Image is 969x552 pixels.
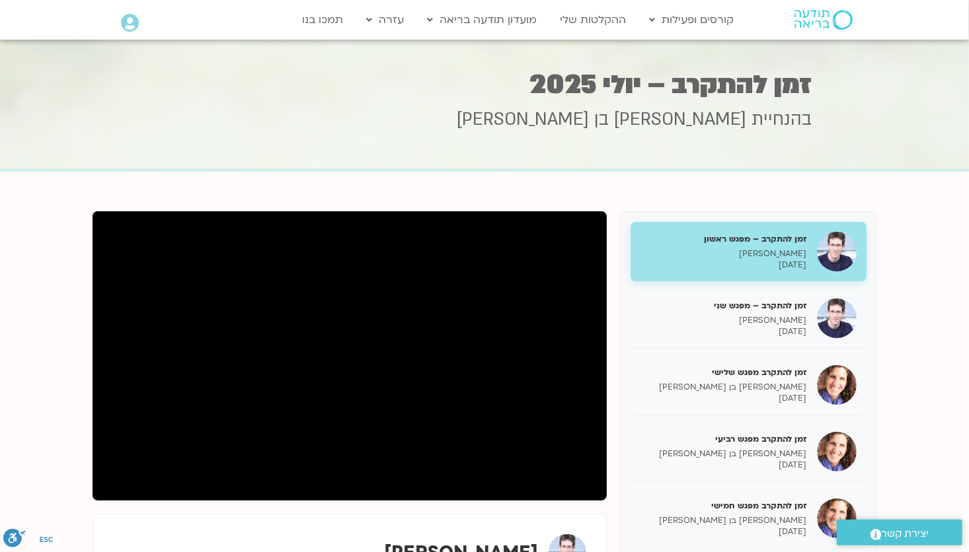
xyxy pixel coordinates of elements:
[640,315,807,326] p: [PERSON_NAME]
[817,232,857,271] img: זמן להתקרב – מפגש ראשון
[640,326,807,337] p: [DATE]
[553,7,633,32] a: ההקלטות שלי
[642,7,740,32] a: קורסים ופעילות
[882,525,929,543] span: יצירת קשר
[817,432,857,471] img: זמן להתקרב מפגש רביעי
[640,366,807,378] h5: זמן להתקרב מפגש שלישי
[640,259,807,271] p: [DATE]
[420,7,543,32] a: מועדון תודעה בריאה
[752,108,812,131] span: בהנחיית
[640,382,807,393] p: [PERSON_NAME] בן [PERSON_NAME]
[640,515,807,526] p: [PERSON_NAME] בן [PERSON_NAME]
[817,298,857,338] img: זמן להתקרב – מפגש שני
[360,7,410,32] a: עזרה
[640,500,807,512] h5: זמן להתקרב מפגש חמישי
[795,10,853,30] img: תודעה בריאה
[640,300,807,312] h5: זמן להתקרב – מפגש שני
[640,448,807,460] p: [PERSON_NAME] בן [PERSON_NAME]
[837,520,962,545] a: יצירת קשר
[640,460,807,471] p: [DATE]
[157,72,812,98] h1: זמן להתקרב – יולי 2025
[640,233,807,245] h5: זמן להתקרב – מפגש ראשון
[640,433,807,445] h5: זמן להתקרב מפגש רביעי
[640,526,807,537] p: [DATE]
[640,248,807,259] p: [PERSON_NAME]
[640,393,807,404] p: [DATE]
[817,365,857,405] img: זמן להתקרב מפגש שלישי
[295,7,350,32] a: תמכו בנו
[817,499,857,538] img: זמן להתקרב מפגש חמישי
